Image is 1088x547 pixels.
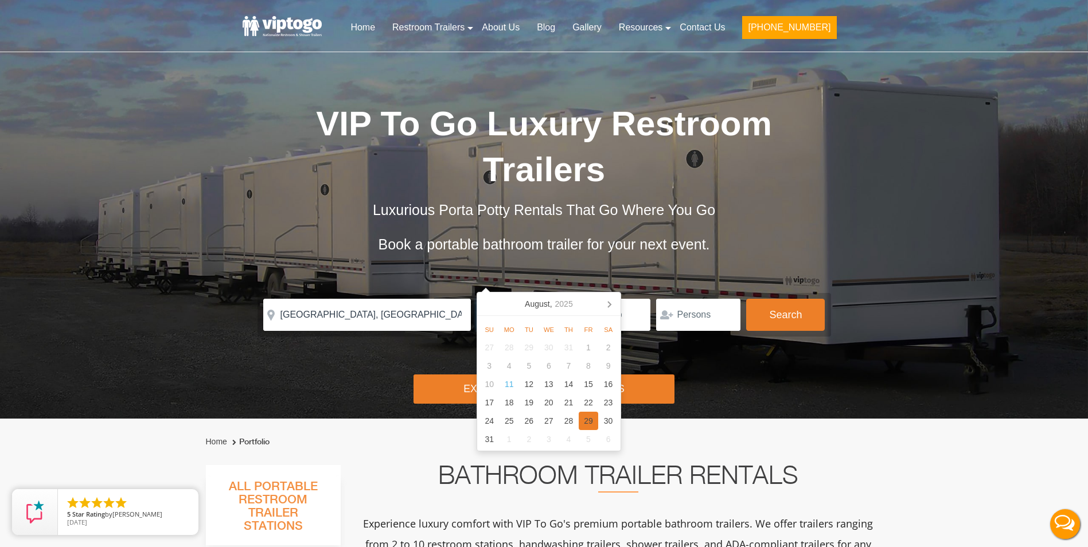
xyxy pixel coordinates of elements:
div: 25 [499,412,519,430]
div: 6 [539,357,559,375]
span: Book a portable bathroom trailer for your next event. [378,236,709,252]
div: Explore Restroom Trailers [414,374,674,404]
h3: All Portable Restroom Trailer Stations [206,476,341,545]
i: 2025 [555,297,573,311]
div: 20 [539,393,559,412]
div: 11 [499,375,519,393]
button: [PHONE_NUMBER] [742,16,836,39]
div: 5 [519,357,539,375]
li:  [90,496,104,510]
li:  [102,496,116,510]
div: Fr [579,323,599,337]
div: 3 [539,430,559,448]
div: 26 [519,412,539,430]
div: 22 [579,393,599,412]
a: Home [342,15,384,40]
li:  [66,496,80,510]
button: Search [746,299,825,331]
div: 16 [598,375,618,393]
div: 15 [579,375,599,393]
div: 3 [479,357,500,375]
span: [PERSON_NAME] [112,510,162,518]
div: 17 [479,393,500,412]
div: 8 [579,357,599,375]
div: 31 [559,338,579,357]
div: 4 [499,357,519,375]
div: August, [520,295,578,313]
div: 29 [579,412,599,430]
span: by [67,511,189,519]
a: Resources [610,15,671,40]
div: 27 [479,338,500,357]
div: 13 [539,375,559,393]
li:  [114,496,128,510]
a: [PHONE_NUMBER] [734,15,845,46]
div: 2 [519,430,539,448]
div: 21 [559,393,579,412]
a: Gallery [564,15,610,40]
div: Tu [519,323,539,337]
span: VIP To Go Luxury Restroom Trailers [316,104,772,189]
div: 28 [499,338,519,357]
div: 29 [519,338,539,357]
div: Sa [598,323,618,337]
a: Home [206,437,227,446]
span: [DATE] [67,518,87,526]
button: Live Chat [1042,501,1088,547]
div: 27 [539,412,559,430]
div: 7 [559,357,579,375]
div: 23 [598,393,618,412]
div: 9 [598,357,618,375]
div: 1 [499,430,519,448]
a: About Us [473,15,528,40]
div: 10 [479,375,500,393]
div: 14 [559,375,579,393]
div: 1 [579,338,599,357]
li: Portfolio [229,435,270,449]
img: Review Rating [24,501,46,523]
div: 4 [559,430,579,448]
div: 6 [598,430,618,448]
div: 19 [519,393,539,412]
div: We [539,323,559,337]
a: Restroom Trailers [384,15,473,40]
span: 5 [67,510,71,518]
div: 12 [519,375,539,393]
h2: Bathroom Trailer Rentals [356,465,880,493]
span: Luxurious Porta Potty Rentals That Go Where You Go [373,202,715,218]
a: Blog [528,15,564,40]
div: 5 [579,430,599,448]
span: Star Rating [72,510,105,518]
input: Persons [656,299,740,331]
div: 2 [598,338,618,357]
a: Contact Us [671,15,734,40]
div: 30 [539,338,559,357]
div: 28 [559,412,579,430]
div: 24 [479,412,500,430]
div: Th [559,323,579,337]
div: 31 [479,430,500,448]
li:  [78,496,92,510]
input: Where do you need your restroom? [263,299,471,331]
div: 18 [499,393,519,412]
div: Su [479,323,500,337]
div: Mo [499,323,519,337]
div: 30 [598,412,618,430]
